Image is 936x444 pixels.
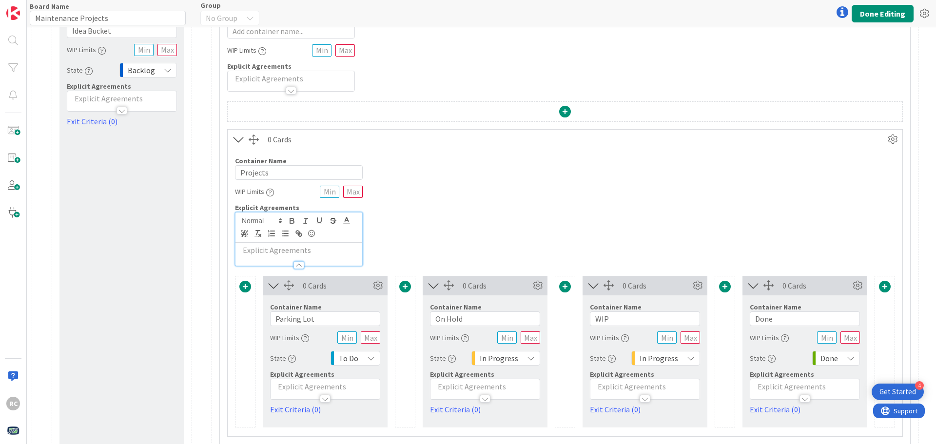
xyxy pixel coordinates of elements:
[67,23,177,38] input: Add container name...
[235,165,363,180] input: Add container name...
[750,303,801,311] label: Container Name
[681,331,700,344] input: Max
[206,11,237,25] span: No Group
[430,303,482,311] label: Container Name
[30,2,69,11] label: Board Name
[67,41,106,58] div: WIP Limits
[67,61,93,79] div: State
[480,351,518,365] span: In Progress
[343,186,363,198] input: Max
[750,329,789,347] div: WIP Limits
[335,44,355,57] input: Max
[67,116,177,127] a: Exit Criteria (0)
[430,370,494,379] span: Explicit Agreements
[750,404,860,415] a: Exit Criteria (0)
[820,351,838,365] span: Done
[657,331,677,344] input: Min
[6,397,20,410] div: RC
[640,351,678,365] span: In Progress
[339,351,358,365] span: To Do
[430,404,540,415] a: Exit Criteria (0)
[430,349,456,367] div: State
[430,311,540,326] input: Add container name...
[270,349,296,367] div: State
[128,63,155,77] span: Backlog
[590,370,654,379] span: Explicit Agreements
[67,82,131,91] span: Explicit Agreements
[227,62,292,71] span: Explicit Agreements
[872,384,924,400] div: Open Get Started checklist, remaining modules: 4
[200,2,221,9] span: Group
[590,311,700,326] input: Add container name...
[6,6,20,20] img: Visit kanbanzone.com
[20,1,44,13] span: Support
[879,387,916,397] div: Get Started
[270,311,380,326] input: Add container name...
[270,404,380,415] a: Exit Criteria (0)
[320,186,339,198] input: Min
[915,381,924,390] div: 4
[623,280,690,291] div: 0 Cards
[268,134,885,145] div: 0 Cards
[303,280,370,291] div: 0 Cards
[750,370,814,379] span: Explicit Agreements
[227,24,355,39] input: Add container name...
[134,44,154,56] input: Min
[6,424,20,438] img: avatar
[227,41,266,59] div: WIP Limits
[235,156,287,165] label: Container Name
[521,331,540,344] input: Max
[817,331,837,344] input: Min
[361,331,380,344] input: Max
[235,203,299,212] span: Explicit Agreements
[430,329,469,347] div: WIP Limits
[463,280,530,291] div: 0 Cards
[852,5,914,22] button: Done Editing
[270,303,322,311] label: Container Name
[270,329,309,347] div: WIP Limits
[590,349,616,367] div: State
[782,280,850,291] div: 0 Cards
[590,404,700,415] a: Exit Criteria (0)
[337,331,357,344] input: Min
[750,311,860,326] input: Add container name...
[750,349,776,367] div: State
[840,331,860,344] input: Max
[235,183,274,200] div: WIP Limits
[157,44,177,56] input: Max
[497,331,517,344] input: Min
[590,329,629,347] div: WIP Limits
[590,303,642,311] label: Container Name
[270,370,334,379] span: Explicit Agreements
[312,44,331,57] input: Min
